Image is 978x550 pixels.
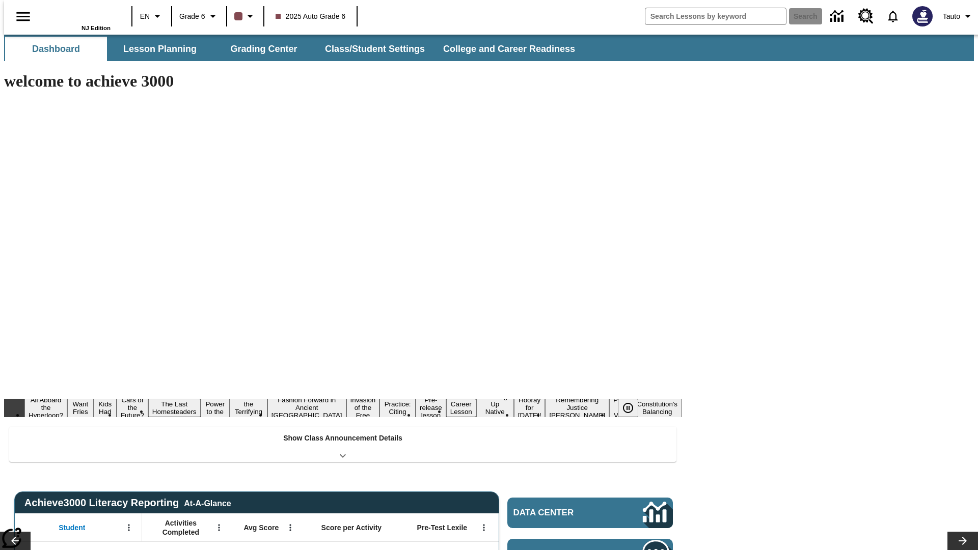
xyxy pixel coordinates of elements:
a: Notifications [880,3,906,30]
span: Data Center [513,508,609,518]
button: Slide 1 All Aboard the Hyperloop? [24,395,67,421]
button: Slide 8 Fashion Forward in Ancient Rome [267,395,346,421]
button: Class/Student Settings [317,37,433,61]
button: Slide 17 The Constitution's Balancing Act [633,391,682,425]
span: Grade 6 [179,11,205,22]
div: Show Class Announcement Details [9,427,676,462]
div: Home [44,4,111,31]
a: Data Center [507,498,673,528]
span: Pre-Test Lexile [417,523,468,532]
button: Open side menu [8,2,38,32]
div: SubNavbar [4,35,974,61]
button: Slide 9 The Invasion of the Free CD [346,387,380,428]
span: Score per Activity [321,523,382,532]
span: Student [59,523,85,532]
h1: welcome to achieve 3000 [4,72,682,91]
span: Activities Completed [147,518,214,537]
button: Open Menu [121,520,137,535]
div: Pause [618,399,648,417]
button: Pause [618,399,638,417]
button: Lesson Planning [109,37,211,61]
span: 2025 Auto Grade 6 [276,11,346,22]
input: search field [645,8,786,24]
span: NJ Edition [81,25,111,31]
button: Grade: Grade 6, Select a grade [175,7,223,25]
button: Slide 2 Do You Want Fries With That? [67,383,93,432]
button: Slide 6 Solar Power to the People [201,391,230,425]
button: Lesson carousel, Next [947,532,978,550]
span: Achieve3000 Literacy Reporting [24,497,231,509]
button: Select a new avatar [906,3,939,30]
button: Slide 7 Attack of the Terrifying Tomatoes [230,391,267,425]
a: Resource Center, Will open in new tab [852,3,880,30]
button: Dashboard [5,37,107,61]
button: Slide 13 Cooking Up Native Traditions [476,391,514,425]
button: Class color is dark brown. Change class color [230,7,260,25]
button: Grading Center [213,37,315,61]
button: Slide 5 The Last Homesteaders [148,399,201,417]
button: Slide 10 Mixed Practice: Citing Evidence [379,391,416,425]
button: College and Career Readiness [435,37,583,61]
span: Avg Score [243,523,279,532]
a: Home [44,5,111,25]
button: Profile/Settings [939,7,978,25]
button: Slide 14 Hooray for Constitution Day! [514,395,546,421]
button: Slide 11 Pre-release lesson [416,395,446,421]
span: Tauto [943,11,960,22]
button: Slide 16 Point of View [609,395,633,421]
button: Language: EN, Select a language [135,7,168,25]
div: SubNavbar [4,37,584,61]
span: EN [140,11,150,22]
a: Data Center [824,3,852,31]
button: Slide 15 Remembering Justice O'Connor [545,395,609,421]
button: Slide 12 Career Lesson [446,399,476,417]
div: At-A-Glance [184,497,231,508]
button: Slide 4 Cars of the Future? [117,395,148,421]
p: Show Class Announcement Details [283,433,402,444]
button: Open Menu [476,520,492,535]
button: Open Menu [211,520,227,535]
button: Slide 3 Dirty Jobs Kids Had To Do [94,383,117,432]
button: Open Menu [283,520,298,535]
img: Avatar [912,6,933,26]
